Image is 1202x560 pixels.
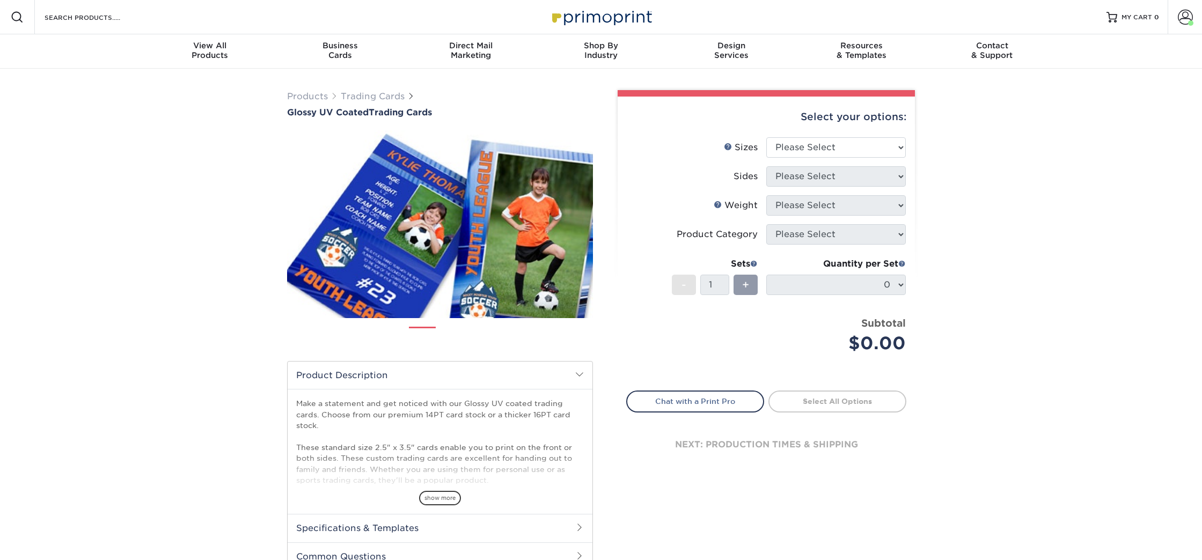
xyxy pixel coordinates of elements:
[796,41,927,50] span: Resources
[927,41,1057,50] span: Contact
[927,34,1057,69] a: Contact& Support
[626,97,906,137] div: Select your options:
[287,107,593,117] h1: Trading Cards
[547,5,655,28] img: Primoprint
[406,41,536,50] span: Direct Mail
[287,107,369,117] span: Glossy UV Coated
[341,91,405,101] a: Trading Cards
[287,119,593,330] img: Glossy UV Coated 01
[774,330,906,356] div: $0.00
[419,491,461,505] span: show more
[666,41,796,60] div: Services
[1154,13,1159,21] span: 0
[288,514,592,542] h2: Specifications & Templates
[672,257,758,270] div: Sets
[1122,13,1152,22] span: MY CART
[681,277,686,293] span: -
[666,34,796,69] a: DesignServices
[536,41,666,50] span: Shop By
[445,322,472,349] img: Trading Cards 02
[287,91,328,101] a: Products
[626,390,764,412] a: Chat with a Print Pro
[861,317,906,329] strong: Subtotal
[145,41,275,60] div: Products
[626,412,906,477] div: next: production times & shipping
[409,323,436,350] img: Trading Cards 01
[666,41,796,50] span: Design
[145,34,275,69] a: View AllProducts
[275,41,406,50] span: Business
[145,41,275,50] span: View All
[296,398,584,529] p: Make a statement and get noticed with our Glossy UV coated trading cards. Choose from our premium...
[796,34,927,69] a: Resources& Templates
[768,390,906,412] a: Select All Options
[287,107,593,117] a: Glossy UV CoatedTrading Cards
[275,41,406,60] div: Cards
[714,199,758,212] div: Weight
[406,41,536,60] div: Marketing
[288,362,592,389] h2: Product Description
[796,41,927,60] div: & Templates
[406,34,536,69] a: Direct MailMarketing
[734,170,758,183] div: Sides
[677,228,758,241] div: Product Category
[536,41,666,60] div: Industry
[927,41,1057,60] div: & Support
[766,257,906,270] div: Quantity per Set
[536,34,666,69] a: Shop ByIndustry
[724,141,758,154] div: Sizes
[275,34,406,69] a: BusinessCards
[43,11,148,24] input: SEARCH PRODUCTS.....
[742,277,749,293] span: +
